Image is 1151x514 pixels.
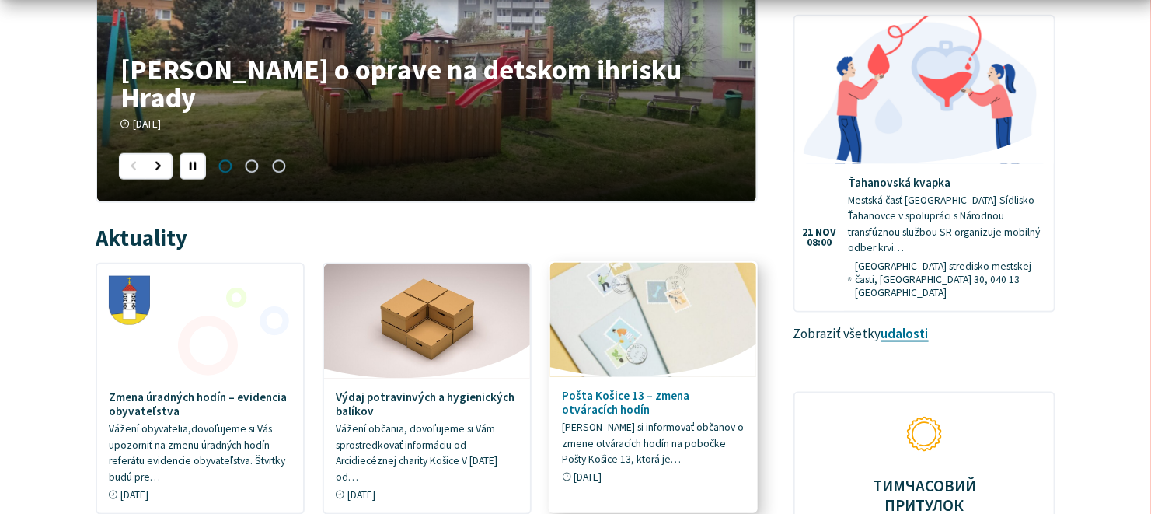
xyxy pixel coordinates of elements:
span: Prejsť na slajd 2 [239,153,265,180]
span: Prejsť na slajd 3 [265,153,291,180]
h4: Ťahanovská kvapka [848,176,1042,190]
div: Nasledujúci slajd [146,153,173,180]
a: Výdaj potravinvých a hygienických balíkov Vážení občania, dovoľujeme si Vám sprostredkovať inform... [324,264,530,513]
span: 21 [802,227,813,238]
div: Predošlý slajd [119,153,145,180]
a: Ťahanovská kvapka Mestská časť [GEOGRAPHIC_DATA]-Sídlisko Ťahanovce v spolupráci s Národnou trans... [795,16,1054,311]
span: [GEOGRAPHIC_DATA] stredisko mestskej časti, [GEOGRAPHIC_DATA] 30, 040 13 [GEOGRAPHIC_DATA] [855,260,1042,299]
div: Pozastaviť pohyb slajdera [180,153,206,180]
h4: [PERSON_NAME] o oprave na detskom ihrisku Hrady [120,55,732,111]
a: Zobraziť všetky udalosti [881,325,929,342]
h4: Zmena úradných hodín – evidencia obyvateľstva [109,390,291,418]
span: [DATE] [133,117,161,131]
p: Zobraziť všetky [793,324,1055,344]
h4: Výdaj potravinvých a hygienických balíkov [336,390,518,418]
p: [PERSON_NAME] si informovať občanov o zmene otváracích hodín na pobočke Pošty Košice 13, ktorá je… [563,420,745,468]
span: [DATE] [574,471,602,484]
h4: Pošta Košice 13 – zmena otváracích hodín [563,389,745,417]
span: Prejsť na slajd 1 [212,153,239,180]
a: Zmena úradných hodín – evidencia obyvateľstva Vážení obyvatelia,dovoľujeme si Vás upozorniť na zm... [97,264,303,513]
a: Pošta Košice 13 – zmena otváracích hodín [PERSON_NAME] si informovať občanov o zmene otváracích h... [550,263,756,496]
h3: Aktuality [96,226,187,250]
span: nov [815,227,836,238]
p: Vážení obyvatelia,dovoľujeme si Vás upozorniť na zmenu úradných hodín referátu evidencie obyvateľ... [109,421,291,485]
span: [DATE] [347,488,375,502]
p: Vážení občania, dovoľujeme si Vám sprostredkovať informáciu od Arcidiecéznej charity Košice V [DA... [336,421,518,485]
p: Mestská časť [GEOGRAPHIC_DATA]-Sídlisko Ťahanovce v spolupráci s Národnou transfúznou službou SR ... [848,193,1042,257]
span: 08:00 [802,237,836,248]
span: [DATE] [120,488,148,502]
